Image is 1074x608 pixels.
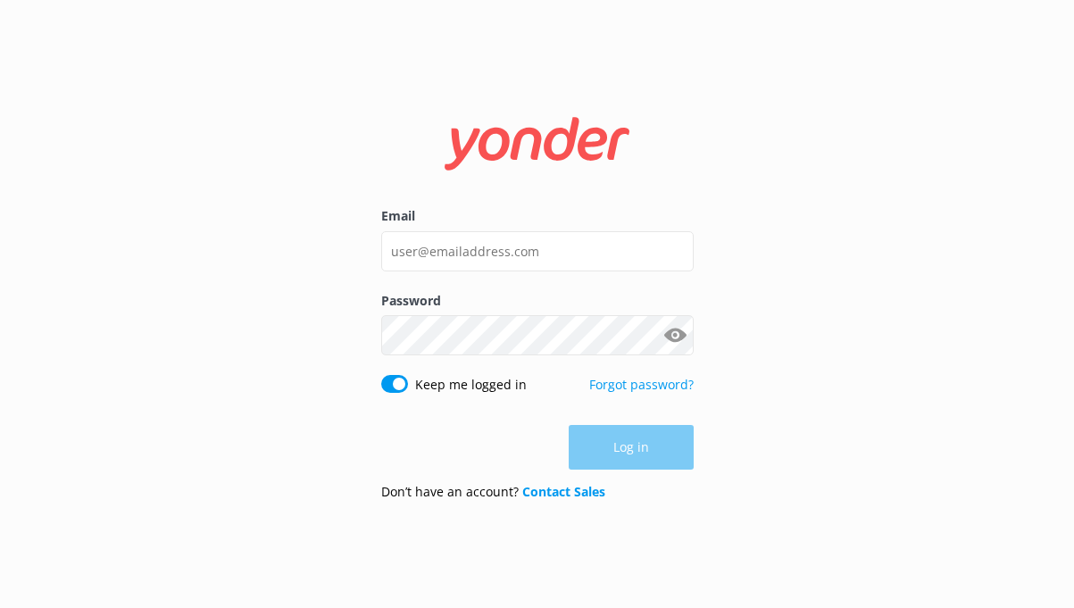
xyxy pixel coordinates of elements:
[381,482,605,502] p: Don’t have an account?
[415,375,527,395] label: Keep me logged in
[381,206,694,226] label: Email
[589,376,694,393] a: Forgot password?
[658,318,694,354] button: Show password
[522,483,605,500] a: Contact Sales
[381,291,694,311] label: Password
[381,231,694,271] input: user@emailaddress.com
